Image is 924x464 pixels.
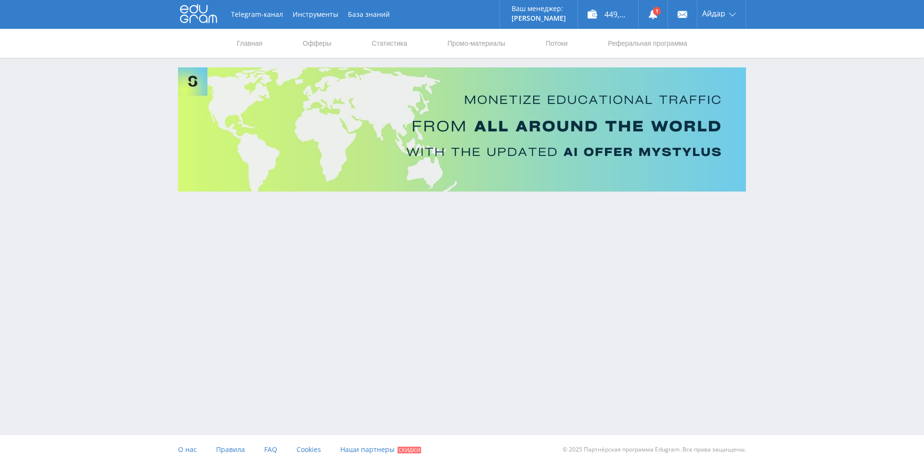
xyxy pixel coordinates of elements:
p: [PERSON_NAME] [512,14,566,22]
a: Офферы [302,29,333,58]
span: О нас [178,445,197,454]
a: Наши партнеры Скидки [340,435,421,464]
span: Скидки [398,447,421,453]
span: Наши партнеры [340,445,395,454]
img: Banner [178,67,746,192]
span: Правила [216,445,245,454]
div: © 2025 Партнёрская программа Edugram. Все права защищены. [467,435,746,464]
span: FAQ [264,445,277,454]
a: Правила [216,435,245,464]
a: FAQ [264,435,277,464]
a: Реферальная программа [607,29,688,58]
span: Айдар [702,10,725,17]
a: Главная [236,29,263,58]
a: Статистика [371,29,408,58]
span: Cookies [296,445,321,454]
a: Промо-материалы [447,29,506,58]
a: О нас [178,435,197,464]
a: Потоки [545,29,569,58]
a: Cookies [296,435,321,464]
p: Ваш менеджер: [512,5,566,13]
